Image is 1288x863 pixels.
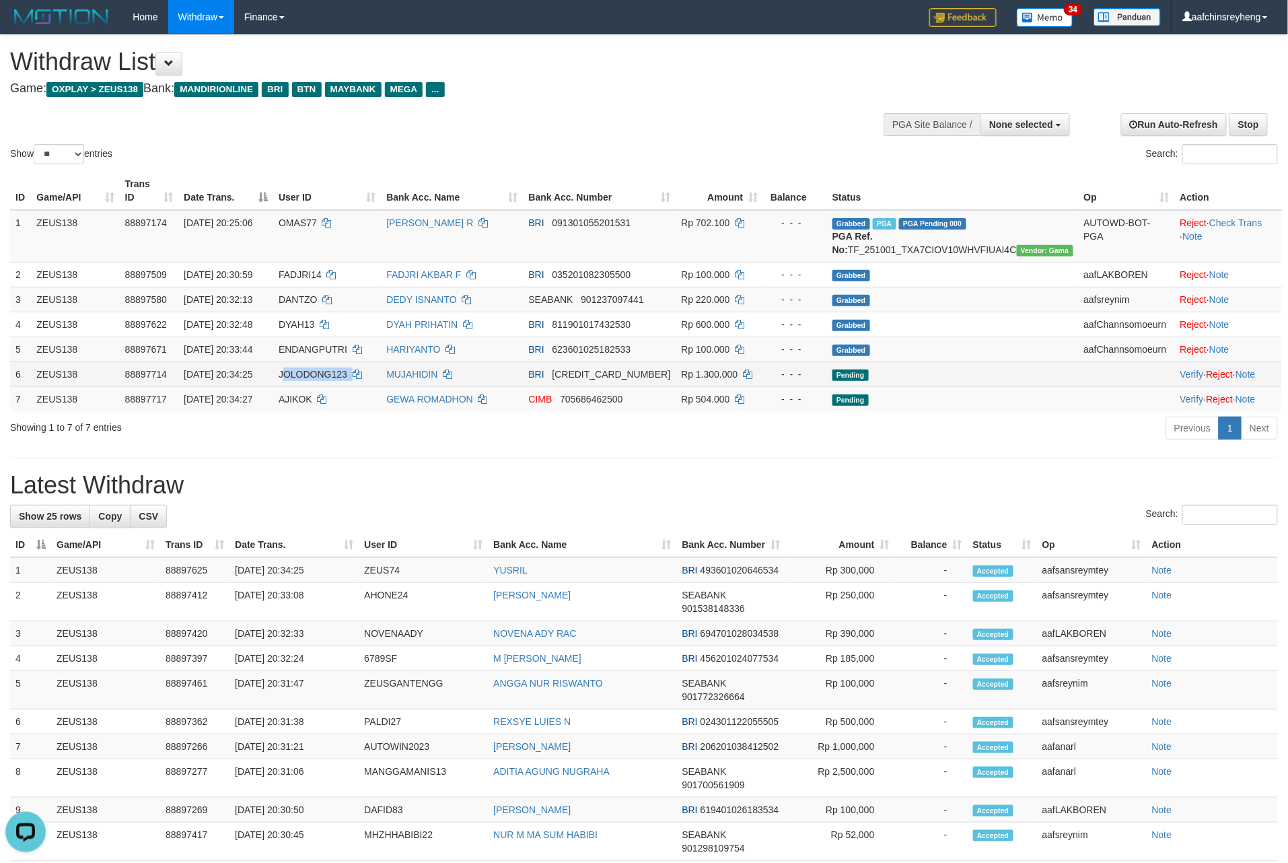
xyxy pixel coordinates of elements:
td: aafsansreymtey [1037,646,1147,671]
div: Showing 1 to 7 of 7 entries [10,415,527,434]
input: Search: [1182,144,1278,164]
td: aafanarl [1037,734,1147,759]
span: Copy 619401026183534 to clipboard [701,804,779,815]
td: - [895,621,968,646]
span: BRI [682,653,697,664]
span: Rp 504.000 [681,394,729,405]
select: Showentries [34,144,84,164]
td: 7 [10,386,31,411]
td: 3 [10,287,31,312]
span: MANDIRIONLINE [174,82,258,97]
td: ZEUS138 [31,386,119,411]
a: Reject [1180,217,1207,228]
td: 88897417 [160,823,229,861]
td: ZEUS138 [51,621,160,646]
a: GEWA ROMADHON [386,394,473,405]
td: aafsreynim [1079,287,1175,312]
td: [DATE] 20:31:47 [229,671,359,710]
th: Game/API: activate to sort column ascending [31,172,119,210]
span: Accepted [973,629,1013,640]
a: 1 [1219,417,1242,440]
a: Stop [1229,113,1268,136]
span: Rp 1.300.000 [681,369,738,380]
a: Previous [1166,417,1219,440]
a: ANGGA NUR RISWANTO [493,678,603,689]
td: aafsansreymtey [1037,583,1147,621]
a: Reject [1207,369,1233,380]
span: BRI [682,565,697,576]
th: User ID: activate to sort column ascending [273,172,381,210]
td: ZEUS138 [51,823,160,861]
td: ZEUS138 [51,671,160,710]
span: DYAH13 [279,319,314,330]
th: Status: activate to sort column ascending [968,532,1037,557]
span: Rp 702.100 [681,217,729,228]
td: 7 [10,734,51,759]
td: Rp 390,000 [786,621,895,646]
td: ZEUS138 [51,646,160,671]
span: Grabbed [832,320,870,331]
a: DEDY ISNANTO [386,294,457,305]
span: Accepted [973,830,1013,841]
td: ZEUS138 [31,337,119,361]
span: Pending [832,394,869,406]
a: [PERSON_NAME] R [386,217,473,228]
a: Note [1236,369,1256,380]
a: Reject [1180,319,1207,330]
a: MUJAHIDIN [386,369,437,380]
a: Reject [1180,344,1207,355]
span: BRI [262,82,288,97]
span: Accepted [973,742,1013,753]
span: Copy 694701028034538 to clipboard [701,628,779,639]
td: TF_251001_TXA7CIOV10WHVFIUAI4C [827,210,1079,263]
span: MAYBANK [325,82,382,97]
span: [DATE] 20:34:25 [184,369,252,380]
a: FADJRI AKBAR F [386,269,461,280]
td: 6789SF [359,646,488,671]
th: Amount: activate to sort column ascending [786,532,895,557]
td: Rp 300,000 [786,557,895,583]
th: ID: activate to sort column descending [10,532,51,557]
a: Note [1152,678,1172,689]
td: aafLAKBOREN [1037,621,1147,646]
span: CIMB [529,394,552,405]
img: Button%20Memo.svg [1017,8,1073,27]
label: Search: [1146,144,1278,164]
th: Bank Acc. Number: activate to sort column ascending [676,532,785,557]
span: Rp 100.000 [681,344,729,355]
span: Accepted [973,590,1013,602]
label: Show entries [10,144,112,164]
h1: Latest Withdraw [10,472,1278,499]
td: MANGGAMANIS13 [359,759,488,798]
a: Reject [1207,394,1233,405]
span: Accepted [973,654,1013,665]
td: ZEUS138 [51,583,160,621]
a: Note [1152,590,1172,600]
div: - - - [768,343,822,356]
a: Note [1209,344,1229,355]
span: [DATE] 20:30:59 [184,269,252,280]
span: JOLODONG123 [279,369,347,380]
span: [DATE] 20:32:48 [184,319,252,330]
td: 1 [10,557,51,583]
label: Search: [1146,505,1278,525]
td: 6 [10,710,51,734]
td: 3 [10,621,51,646]
td: aafsansreymtey [1037,557,1147,583]
td: aafsreynim [1037,671,1147,710]
td: aafsansreymtey [1037,710,1147,734]
td: [DATE] 20:30:45 [229,823,359,861]
span: BRI [682,716,697,727]
th: Trans ID: activate to sort column ascending [120,172,179,210]
a: Note [1152,766,1172,777]
td: 88897461 [160,671,229,710]
span: Accepted [973,767,1013,778]
td: 88897397 [160,646,229,671]
td: Rp 500,000 [786,710,895,734]
td: Rp 250,000 [786,583,895,621]
div: - - - [768,293,822,306]
th: Bank Acc. Number: activate to sort column ascending [524,172,676,210]
a: Run Auto-Refresh [1121,113,1227,136]
a: Note [1236,394,1256,405]
td: · · [1175,210,1282,263]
